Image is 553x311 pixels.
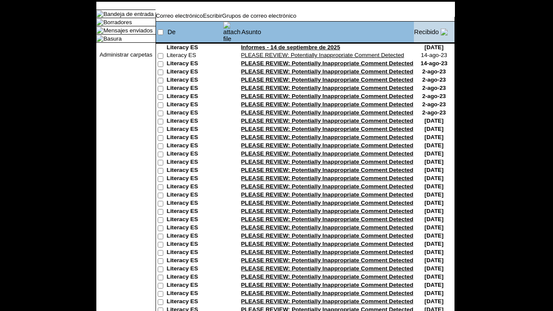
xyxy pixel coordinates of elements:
a: Administrar carpetas [99,51,152,58]
nobr: [DATE] [425,290,444,296]
td: Literacy ES [167,208,223,216]
img: folder_icon.gif [96,27,103,34]
td: Literacy ES [167,52,223,60]
a: Informes - 14 de septiembre de 2025 [241,44,340,51]
a: Bandeja de entrada [103,11,153,17]
td: Literacy ES [167,216,223,224]
td: Literacy ES [167,298,223,306]
a: PLEASE REVIEW: Potentially Inappropriate Comment Detected [241,117,413,124]
nobr: [DATE] [425,249,444,255]
a: PLEASE REVIEW: Potentially Inappropriate Comment Detected [241,142,413,149]
td: Literacy ES [167,191,223,200]
td: Literacy ES [167,232,223,241]
td: Literacy ES [167,44,223,52]
img: attach file [223,22,241,42]
img: folder_icon.gif [96,35,103,42]
nobr: [DATE] [425,282,444,288]
nobr: [DATE] [425,265,444,272]
a: Basura [103,35,121,42]
nobr: [DATE] [425,191,444,198]
nobr: [DATE] [425,273,444,280]
td: Literacy ES [167,109,223,117]
nobr: 2-ago-23 [422,101,446,108]
td: Literacy ES [167,93,223,101]
td: Literacy ES [167,60,223,68]
a: PLEASE REVIEW: Potentially Inappropriate Comment Detected [241,85,413,91]
nobr: [DATE] [425,167,444,173]
td: Literacy ES [167,76,223,85]
nobr: [DATE] [425,117,444,124]
a: PLEASE REVIEW: Potentially Inappropriate Comment Detected [241,265,413,272]
a: PLEASE REVIEW: Potentially Inappropriate Comment Detected [241,134,413,140]
a: Correo electrónico [156,13,203,19]
a: PLEASE REVIEW: Potentially Inappropriate Comment Detected [241,52,404,58]
nobr: 2-ago-23 [422,109,446,116]
a: PLEASE REVIEW: Potentially Inappropriate Comment Detected [241,282,413,288]
a: PLEASE REVIEW: Potentially Inappropriate Comment Detected [241,183,413,190]
td: Literacy ES [167,265,223,273]
a: PLEASE REVIEW: Potentially Inappropriate Comment Detected [241,249,413,255]
a: PLEASE REVIEW: Potentially Inappropriate Comment Detected [241,167,413,173]
nobr: [DATE] [425,241,444,247]
td: Literacy ES [167,200,223,208]
nobr: [DATE] [425,126,444,132]
a: PLEASE REVIEW: Potentially Inappropriate Comment Detected [241,109,413,116]
td: Literacy ES [167,175,223,183]
td: Literacy ES [167,249,223,257]
nobr: [DATE] [425,200,444,206]
img: folder_icon_pick.gif [96,10,103,17]
td: Literacy ES [167,224,223,232]
td: Literacy ES [167,68,223,76]
td: Literacy ES [167,241,223,249]
a: Mensajes enviados [103,27,153,34]
a: Grupos de correo electrónico [222,13,296,19]
nobr: 2-ago-23 [422,76,446,83]
img: arrow_down.gif [441,29,448,35]
td: Literacy ES [167,85,223,93]
a: PLEASE REVIEW: Potentially Inappropriate Comment Detected [241,191,413,198]
a: PLEASE REVIEW: Potentially Inappropriate Comment Detected [241,159,413,165]
nobr: [DATE] [425,224,444,231]
nobr: [DATE] [425,175,444,181]
td: Literacy ES [167,257,223,265]
nobr: [DATE] [425,159,444,165]
a: De [168,29,176,35]
a: PLEASE REVIEW: Potentially Inappropriate Comment Detected [241,68,413,75]
td: Literacy ES [167,101,223,109]
nobr: 14-ago-23 [421,52,447,58]
nobr: 2-ago-23 [422,68,446,75]
a: PLEASE REVIEW: Potentially Inappropriate Comment Detected [241,224,413,231]
a: Recibido [414,29,439,35]
nobr: [DATE] [425,216,444,222]
td: Literacy ES [167,134,223,142]
td: Literacy ES [167,282,223,290]
a: PLEASE REVIEW: Potentially Inappropriate Comment Detected [241,257,413,263]
td: Literacy ES [167,273,223,282]
nobr: [DATE] [425,142,444,149]
a: PLEASE REVIEW: Potentially Inappropriate Comment Detected [241,126,413,132]
a: PLEASE REVIEW: Potentially Inappropriate Comment Detected [241,150,413,157]
a: PLEASE REVIEW: Potentially Inappropriate Comment Detected [241,76,413,83]
a: PLEASE REVIEW: Potentially Inappropriate Comment Detected [241,216,413,222]
nobr: 2-ago-23 [422,93,446,99]
a: PLEASE REVIEW: Potentially Inappropriate Comment Detected [241,200,413,206]
a: PLEASE REVIEW: Potentially Inappropriate Comment Detected [241,273,413,280]
td: Literacy ES [167,183,223,191]
a: PLEASE REVIEW: Potentially Inappropriate Comment Detected [241,175,413,181]
td: Literacy ES [167,167,223,175]
a: Asunto [242,29,261,35]
a: PLEASE REVIEW: Potentially Inappropriate Comment Detected [241,290,413,296]
td: Literacy ES [167,150,223,159]
nobr: [DATE] [425,232,444,239]
a: Escribir [203,13,222,19]
td: Literacy ES [167,290,223,298]
td: Literacy ES [167,159,223,167]
td: Literacy ES [167,142,223,150]
a: PLEASE REVIEW: Potentially Inappropriate Comment Detected [241,60,413,67]
nobr: [DATE] [425,150,444,157]
nobr: 14-ago-23 [420,60,447,67]
a: PLEASE REVIEW: Potentially Inappropriate Comment Detected [241,93,413,99]
a: PLEASE REVIEW: Potentially Inappropriate Comment Detected [241,232,413,239]
a: PLEASE REVIEW: Potentially Inappropriate Comment Detected [241,101,413,108]
a: PLEASE REVIEW: Potentially Inappropriate Comment Detected [241,298,413,305]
